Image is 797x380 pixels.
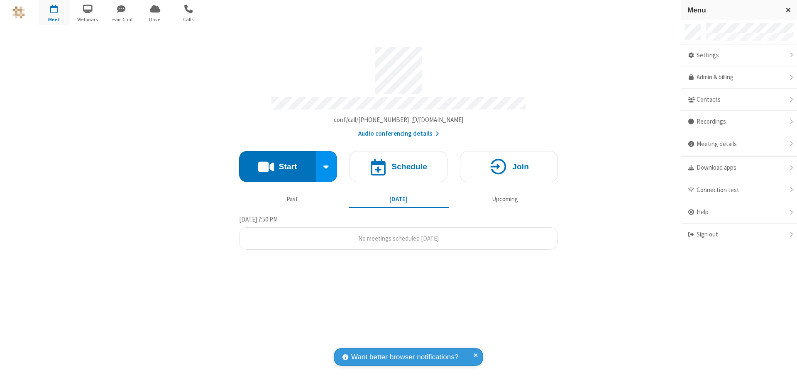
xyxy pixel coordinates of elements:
div: Recordings [681,111,797,133]
span: Webinars [72,16,103,23]
div: Start conference options [316,151,337,182]
h4: Start [279,163,297,171]
span: Drive [139,16,171,23]
button: Schedule [350,151,447,182]
h4: Schedule [391,163,427,171]
span: Copy my meeting room link [334,116,464,124]
span: Calls [173,16,204,23]
div: Connection test [681,179,797,202]
span: Team Chat [106,16,137,23]
img: QA Selenium DO NOT DELETE OR CHANGE [12,6,25,19]
iframe: Chat [776,358,791,374]
span: Meet [39,16,70,23]
button: Copy my meeting room linkCopy my meeting room link [334,115,464,125]
span: [DATE] 7:50 PM [239,215,278,223]
span: No meetings scheduled [DATE] [358,234,439,242]
button: Start [239,151,316,182]
div: Help [681,201,797,224]
a: Admin & billing [681,66,797,89]
div: Settings [681,44,797,67]
button: Upcoming [455,191,555,207]
div: Download apps [681,157,797,179]
button: Join [460,151,558,182]
h3: Menu [687,6,778,14]
button: Past [242,191,342,207]
button: Audio conferencing details [358,129,439,139]
div: Contacts [681,89,797,111]
section: Account details [239,41,558,139]
h4: Join [512,163,529,171]
div: Meeting details [681,133,797,156]
div: Sign out [681,224,797,246]
button: [DATE] [349,191,449,207]
section: Today's Meetings [239,214,558,250]
span: Want better browser notifications? [351,352,458,363]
